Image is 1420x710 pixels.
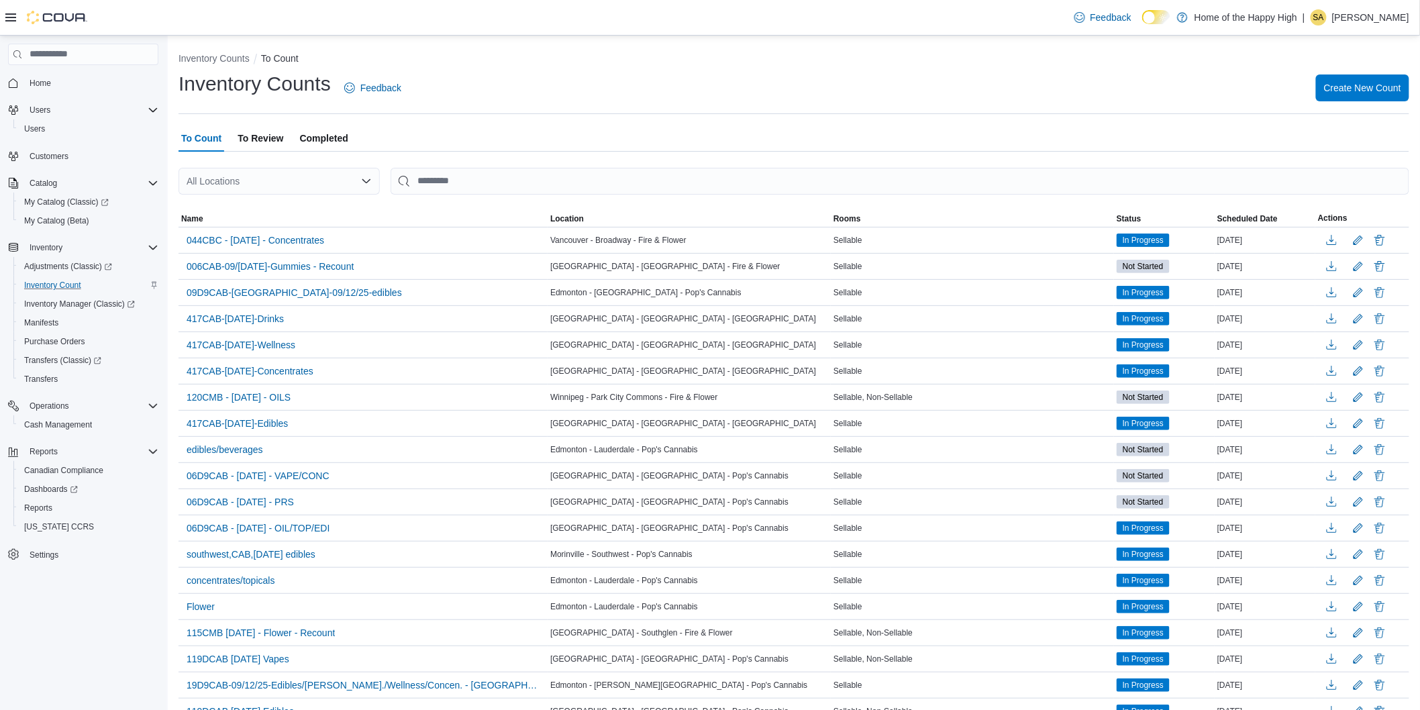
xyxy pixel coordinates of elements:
[13,499,164,517] button: Reports
[1350,518,1366,538] button: Edit count details
[19,213,95,229] a: My Catalog (Beta)
[360,81,401,95] span: Feedback
[550,680,807,691] span: Edmonton - [PERSON_NAME][GEOGRAPHIC_DATA] - Pop's Cannabis
[181,256,360,276] button: 006CAB-09/[DATE]-Gummies - Recount
[550,313,816,324] span: [GEOGRAPHIC_DATA] - [GEOGRAPHIC_DATA] - [GEOGRAPHIC_DATA]
[550,549,693,560] span: Morinville - Southwest - Pop's Cannabis
[181,413,293,434] button: 417CAB-[DATE]-Edibles
[24,317,58,328] span: Manifests
[1215,415,1315,432] div: [DATE]
[13,480,164,499] a: Dashboards
[19,352,158,368] span: Transfers (Classic)
[24,547,64,563] a: Settings
[831,285,1114,301] div: Sellable
[1372,363,1388,379] button: Delete
[1215,337,1315,353] div: [DATE]
[24,215,89,226] span: My Catalog (Beta)
[19,462,158,478] span: Canadian Compliance
[1117,286,1170,299] span: In Progress
[24,503,52,513] span: Reports
[24,444,63,460] button: Reports
[19,194,114,210] a: My Catalog (Classic)
[831,211,1114,227] button: Rooms
[24,148,74,164] a: Customers
[19,296,140,312] a: Inventory Manager (Classic)
[24,465,103,476] span: Canadian Compliance
[181,283,407,303] button: 09D9CAB-[GEOGRAPHIC_DATA]-09/12/25-edibles
[550,444,698,455] span: Edmonton - Lauderdale - Pop's Cannabis
[24,398,74,414] button: Operations
[550,523,789,534] span: [GEOGRAPHIC_DATA] - [GEOGRAPHIC_DATA] - Pop's Cannabis
[179,70,331,97] h1: Inventory Counts
[1123,391,1164,403] span: Not Started
[19,417,158,433] span: Cash Management
[1215,520,1315,536] div: [DATE]
[1372,285,1388,301] button: Delete
[3,101,164,119] button: Users
[1123,234,1164,246] span: In Progress
[179,211,548,227] button: Name
[24,444,158,460] span: Reports
[19,121,50,137] a: Users
[19,500,58,516] a: Reports
[831,677,1114,693] div: Sellable
[1215,442,1315,458] div: [DATE]
[1123,653,1164,665] span: In Progress
[1123,548,1164,560] span: In Progress
[831,363,1114,379] div: Sellable
[187,364,313,378] span: 417CAB-[DATE]-Concentrates
[1215,311,1315,327] div: [DATE]
[13,211,164,230] button: My Catalog (Beta)
[1372,625,1388,641] button: Delete
[187,678,540,692] span: 19D9CAB-09/12/25-Edibles/[PERSON_NAME]./Wellness/Concen. - [GEOGRAPHIC_DATA] - [PERSON_NAME][GEOG...
[13,517,164,536] button: [US_STATE] CCRS
[1372,258,1388,274] button: Delete
[24,355,101,366] span: Transfers (Classic)
[13,461,164,480] button: Canadian Compliance
[1117,495,1170,509] span: Not Started
[27,11,87,24] img: Cova
[24,197,109,207] span: My Catalog (Classic)
[187,574,275,587] span: concentrates/topicals
[13,351,164,370] a: Transfers (Classic)
[1350,335,1366,355] button: Edit count details
[1372,520,1388,536] button: Delete
[548,211,831,227] button: Location
[24,419,92,430] span: Cash Management
[181,492,299,512] button: 06D9CAB - [DATE] - PRS
[19,371,158,387] span: Transfers
[187,521,329,535] span: 06D9CAB - [DATE] - OIL/TOP/EDI
[3,146,164,166] button: Customers
[187,312,284,325] span: 417CAB-[DATE]-Drinks
[1372,546,1388,562] button: Delete
[181,335,301,355] button: 417CAB-[DATE]-Wellness
[1117,213,1142,224] span: Status
[1372,599,1388,615] button: Delete
[1350,492,1366,512] button: Edit count details
[1318,213,1348,223] span: Actions
[30,78,51,89] span: Home
[1117,626,1170,640] span: In Progress
[550,497,789,507] span: [GEOGRAPHIC_DATA] - [GEOGRAPHIC_DATA] - Pop's Cannabis
[831,546,1114,562] div: Sellable
[1215,258,1315,274] div: [DATE]
[550,575,698,586] span: Edmonton - Lauderdale - Pop's Cannabis
[1215,546,1315,562] div: [DATE]
[1195,9,1297,26] p: Home of the Happy High
[1117,364,1170,378] span: In Progress
[831,599,1114,615] div: Sellable
[550,654,789,664] span: [GEOGRAPHIC_DATA] - [GEOGRAPHIC_DATA] - Pop's Cannabis
[1350,440,1366,460] button: Edit count details
[1303,9,1305,26] p: |
[361,176,372,187] button: Open list of options
[187,417,288,430] span: 417CAB-[DATE]-Edibles
[831,337,1114,353] div: Sellable
[187,600,215,613] span: Flower
[300,125,348,152] span: Completed
[181,466,335,486] button: 06D9CAB - [DATE] - VAPE/CONC
[1123,260,1164,272] span: Not Started
[24,374,58,385] span: Transfers
[181,387,296,407] button: 120CMB - [DATE] - OILS
[1117,417,1170,430] span: In Progress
